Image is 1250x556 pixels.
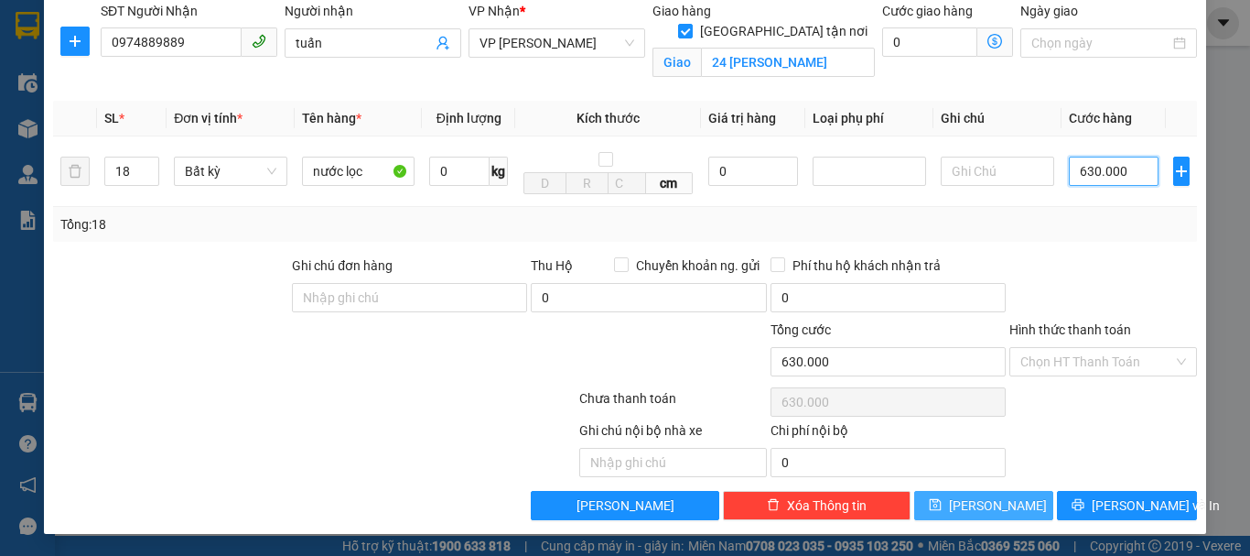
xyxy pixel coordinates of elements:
[1174,164,1189,179] span: plus
[914,491,1054,520] button: save[PERSON_NAME]
[708,157,798,186] input: 0
[480,29,634,57] span: VP Hà Tĩnh
[708,111,776,125] span: Giá trị hàng
[652,48,701,77] span: Giao
[252,34,266,49] span: phone
[987,34,1002,49] span: dollar-circle
[1069,111,1132,125] span: Cước hàng
[701,48,875,77] input: Giao tận nơi
[882,27,977,57] input: Cước giao hàng
[629,256,767,276] span: Chuyển khoản ng. gửi
[469,4,520,18] span: VP Nhận
[1092,496,1220,516] span: [PERSON_NAME] và In
[949,496,1047,516] span: [PERSON_NAME]
[941,157,1054,186] input: Ghi Chú
[1020,4,1078,18] label: Ngày giao
[101,1,277,21] div: SĐT Người Nhận
[1009,322,1131,337] label: Hình thức thanh toán
[652,4,711,18] span: Giao hàng
[882,4,973,18] label: Cước giao hàng
[929,498,942,513] span: save
[60,214,484,234] div: Tổng: 18
[1057,491,1197,520] button: printer[PERSON_NAME] và In
[60,27,90,56] button: plus
[693,21,875,41] span: [GEOGRAPHIC_DATA] tận nơi
[577,111,640,125] span: Kích thước
[174,111,242,125] span: Đơn vị tính
[770,420,1006,448] div: Chi phí nội bộ
[579,448,767,477] input: Nhập ghi chú
[785,256,948,276] span: Phí thu hộ khách nhận trả
[787,496,867,516] span: Xóa Thông tin
[577,388,769,420] div: Chưa thanh toán
[1173,157,1190,186] button: plus
[285,1,461,21] div: Người nhận
[523,172,566,194] input: D
[490,157,508,186] span: kg
[566,172,609,194] input: R
[292,283,527,312] input: Ghi chú đơn hàng
[436,111,501,125] span: Định lượng
[292,258,393,273] label: Ghi chú đơn hàng
[1072,498,1084,513] span: printer
[185,158,276,185] span: Bất kỳ
[1031,33,1169,53] input: Ngày giao
[805,101,933,136] th: Loại phụ phí
[302,157,415,186] input: VD: Bàn, Ghế
[608,172,646,194] input: C
[60,157,90,186] button: delete
[531,258,573,273] span: Thu Hộ
[104,111,119,125] span: SL
[531,491,718,520] button: [PERSON_NAME]
[577,496,674,516] span: [PERSON_NAME]
[723,491,911,520] button: deleteXóa Thông tin
[646,172,693,194] span: cm
[767,498,780,513] span: delete
[579,420,767,448] div: Ghi chú nội bộ nhà xe
[61,34,89,49] span: plus
[436,36,450,50] span: user-add
[933,101,1061,136] th: Ghi chú
[770,322,831,337] span: Tổng cước
[302,111,361,125] span: Tên hàng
